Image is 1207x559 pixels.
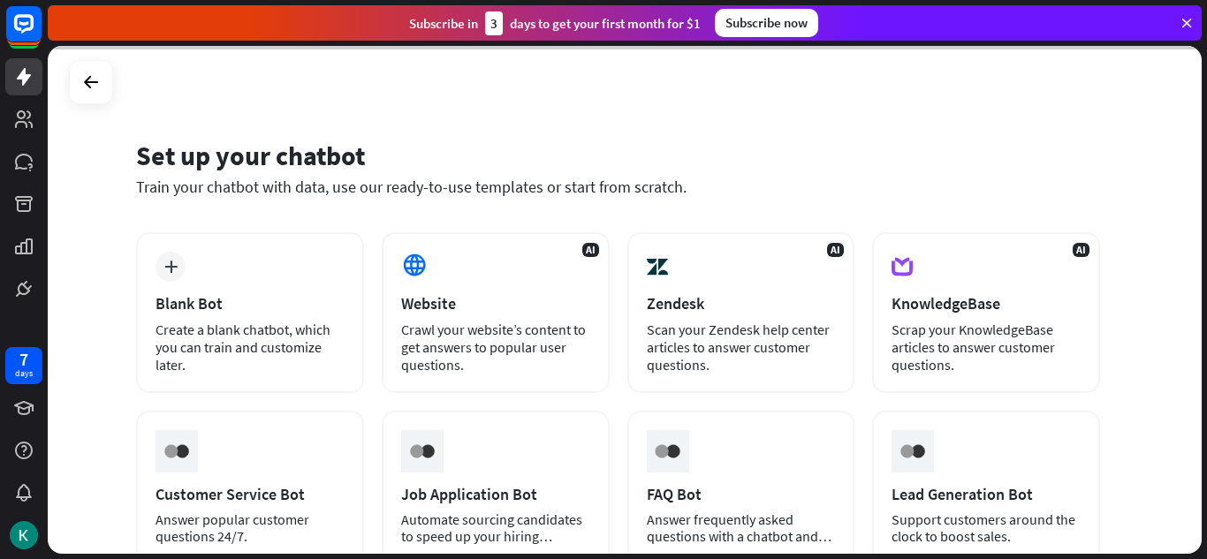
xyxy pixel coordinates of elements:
a: 7 days [5,347,42,384]
div: days [15,367,33,380]
div: Subscribe in days to get your first month for $1 [409,11,701,35]
div: 7 [19,351,28,367]
div: Subscribe now [715,9,818,37]
div: 3 [485,11,503,35]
